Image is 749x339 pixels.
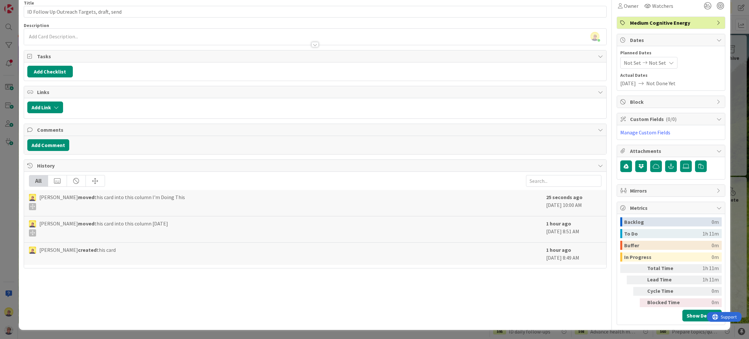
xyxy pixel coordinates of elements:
span: Block [630,98,713,106]
span: Links [37,88,595,96]
span: ( 0/0 ) [666,116,677,122]
div: [DATE] 8:51 AM [546,220,601,239]
button: Add Checklist [27,66,73,77]
span: Not Done Yet [646,79,676,87]
div: [DATE] 10:00 AM [546,193,601,213]
div: 0m [686,298,719,307]
div: Backlog [624,217,712,226]
span: Dates [630,36,713,44]
input: type card name here... [24,6,607,18]
b: 1 hour ago [546,220,571,227]
img: JW [29,220,36,227]
div: 1h 11m [686,276,719,284]
div: To Do [624,229,703,238]
div: 0m [686,287,719,296]
b: moved [78,194,94,200]
span: Metrics [630,204,713,212]
div: [DATE] 8:49 AM [546,246,601,262]
span: Comments [37,126,595,134]
span: [PERSON_NAME] this card [39,246,116,254]
div: 0m [712,252,719,262]
button: Add Comment [27,139,69,151]
div: In Progress [624,252,712,262]
span: Custom Fields [630,115,713,123]
b: 1 hour ago [546,247,571,253]
div: All [29,175,48,186]
span: Tasks [37,52,595,60]
div: 0m [712,217,719,226]
b: created [78,247,97,253]
div: Buffer [624,241,712,250]
span: [DATE] [620,79,636,87]
div: Lead Time [647,276,683,284]
span: [PERSON_NAME] this card into this column I'm Doing This [39,193,185,210]
span: Attachments [630,147,713,155]
span: Support [14,1,30,9]
a: Manage Custom Fields [620,129,670,136]
span: History [37,162,595,169]
b: 25 seconds ago [546,194,583,200]
span: Watchers [652,2,673,10]
span: Owner [624,2,638,10]
span: Actual Dates [620,72,722,79]
div: 1h 11m [686,264,719,273]
span: Description [24,22,49,28]
b: moved [78,220,94,227]
button: Add Link [27,102,63,113]
span: Mirrors [630,187,713,195]
button: Show Details [682,310,722,321]
div: Cycle Time [647,287,683,296]
input: Search... [526,175,601,187]
span: [PERSON_NAME] this card into this column [DATE] [39,220,168,237]
img: JW [29,194,36,201]
div: Total Time [647,264,683,273]
div: 1h 11m [703,229,719,238]
div: 0m [712,241,719,250]
img: JW [29,247,36,254]
div: Blocked Time [647,298,683,307]
span: Not Set [624,59,641,67]
span: Medium Cognitive Energy [630,19,713,27]
span: Planned Dates [620,49,722,56]
span: Not Set [649,59,666,67]
img: nKUMuoDhFNTCsnC9MIPQkgZgJ2SORMcs.jpeg [590,32,599,41]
